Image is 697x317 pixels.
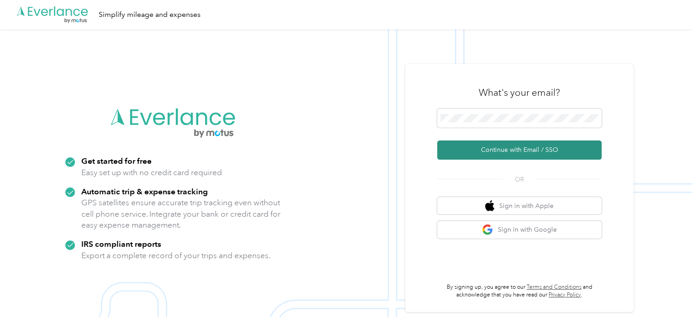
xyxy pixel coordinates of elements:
strong: Get started for free [81,156,152,166]
strong: IRS compliant reports [81,239,161,249]
h3: What's your email? [479,86,560,99]
div: Simplify mileage and expenses [99,9,201,21]
button: google logoSign in with Google [437,221,602,239]
p: By signing up, you agree to our and acknowledge that you have read our . [437,283,602,299]
span: OR [503,175,535,184]
button: Continue with Email / SSO [437,140,602,160]
p: Export a complete record of your trips and expenses. [81,250,270,261]
button: apple logoSign in with Apple [437,197,602,215]
a: Privacy Policy [549,291,581,298]
p: Easy set up with no credit card required [81,167,222,178]
img: google logo [482,224,493,235]
a: Terms and Conditions [527,284,581,291]
img: apple logo [485,200,494,212]
strong: Automatic trip & expense tracking [81,187,208,196]
p: GPS satellites ensure accurate trip tracking even without cell phone service. Integrate your bank... [81,197,281,231]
